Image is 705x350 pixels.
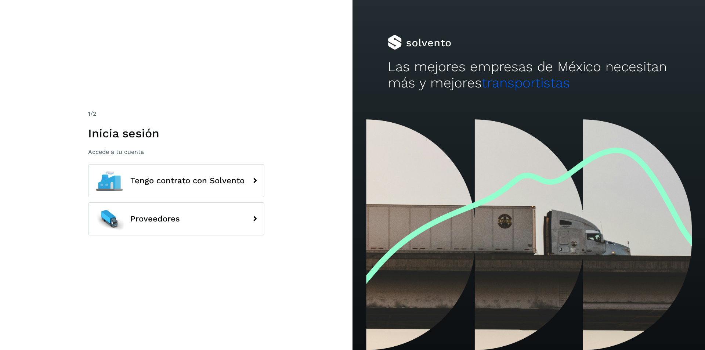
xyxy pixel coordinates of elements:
h2: Las mejores empresas de México necesitan más y mejores [388,59,670,91]
span: transportistas [482,75,570,91]
span: Tengo contrato con Solvento [130,176,245,185]
span: 1 [88,110,90,117]
button: Tengo contrato con Solvento [88,164,264,197]
span: Proveedores [130,214,180,223]
div: /2 [88,109,264,118]
h1: Inicia sesión [88,126,264,140]
p: Accede a tu cuenta [88,148,264,155]
button: Proveedores [88,202,264,235]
